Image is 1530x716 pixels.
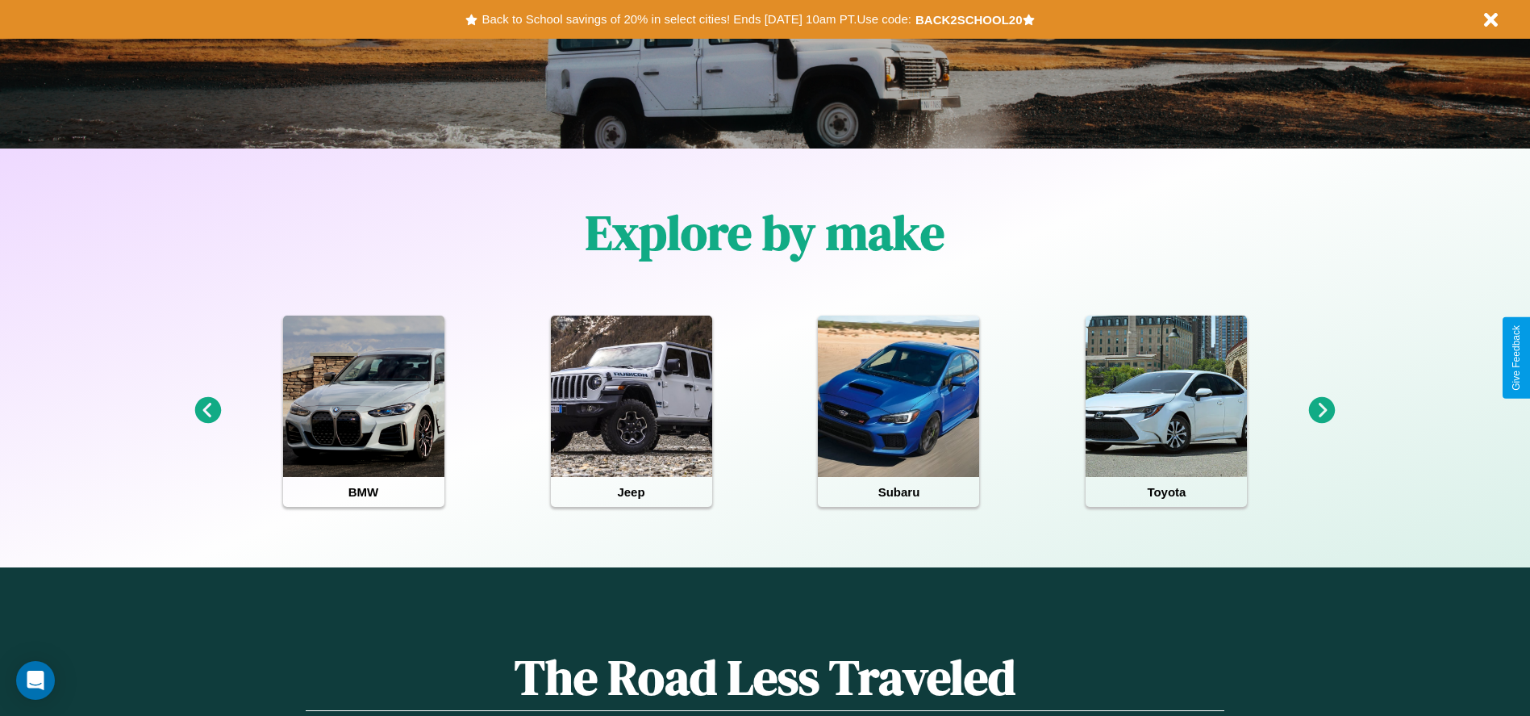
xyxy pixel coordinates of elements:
[818,477,979,507] h4: Subaru
[586,199,944,266] h1: Explore by make
[16,661,55,700] div: Open Intercom Messenger
[551,477,712,507] h4: Jeep
[1511,325,1522,391] div: Give Feedback
[283,477,444,507] h4: BMW
[477,8,915,31] button: Back to School savings of 20% in select cities! Ends [DATE] 10am PT.Use code:
[1086,477,1247,507] h4: Toyota
[915,13,1023,27] b: BACK2SCHOOL20
[306,644,1224,711] h1: The Road Less Traveled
